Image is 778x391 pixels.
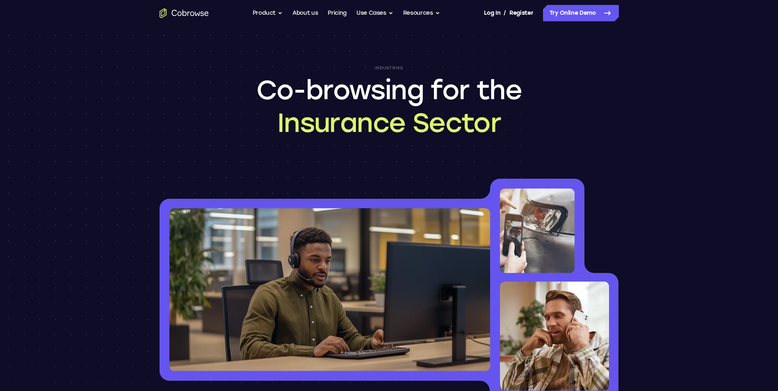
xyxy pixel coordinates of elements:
[256,107,522,139] span: Insurance Sector
[256,74,522,139] h1: Co-browsing for the
[509,5,533,21] a: Register
[328,5,347,21] a: Pricing
[292,5,318,21] a: About us
[543,5,619,21] a: Try Online Demo
[356,5,393,21] button: Use Cases
[504,8,506,18] span: /
[160,8,209,18] a: Go to the home page
[253,5,283,21] button: Product
[374,66,404,70] p: Industries
[484,5,500,21] a: Log In
[403,5,440,21] button: Resources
